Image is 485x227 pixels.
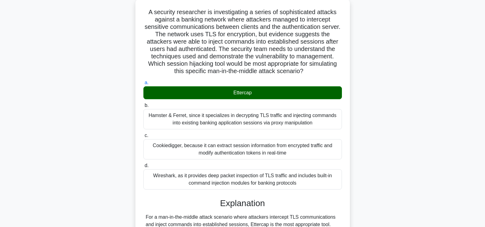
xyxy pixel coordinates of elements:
[143,8,343,75] h5: A security researcher is investigating a series of sophisticated attacks against a banking networ...
[145,103,149,108] span: b.
[143,169,342,190] div: Wireshark, as it provides deep packet inspection of TLS traffic and includes built-in command inj...
[143,139,342,159] div: Cookiedigger, because it can extract session information from encrypted traffic and modify authen...
[143,109,342,129] div: Hamster & Ferret, since it specializes in decrypting TLS traffic and injecting commands into exis...
[147,198,338,209] h3: Explanation
[145,163,149,168] span: d.
[145,133,148,138] span: c.
[145,80,149,85] span: a.
[143,86,342,99] div: Ettercap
